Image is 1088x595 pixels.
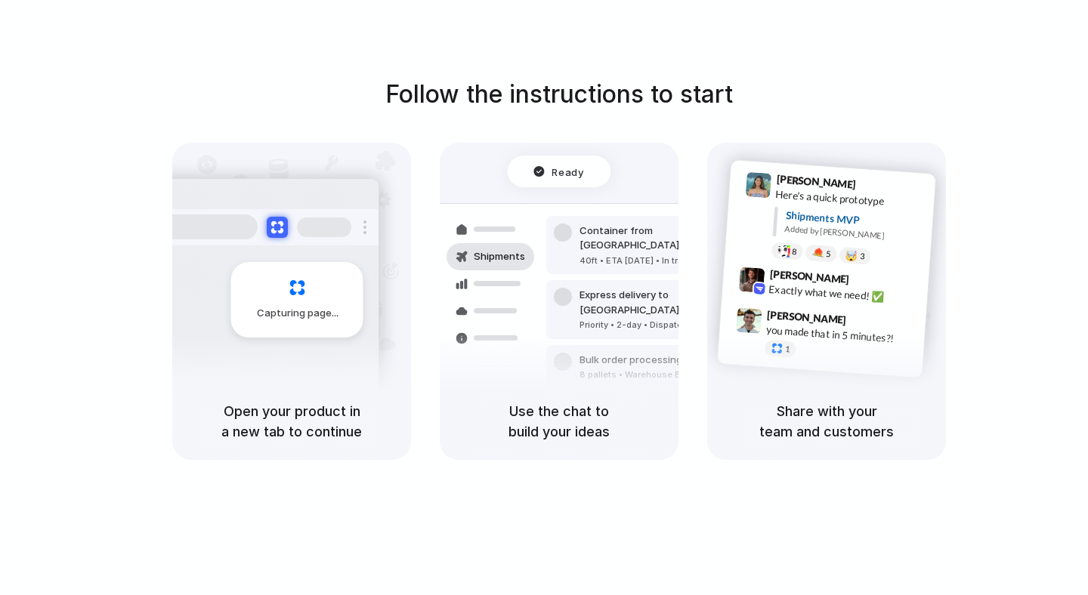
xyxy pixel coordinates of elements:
[785,344,790,353] span: 1
[845,250,858,261] div: 🤯
[257,306,341,321] span: Capturing page
[580,224,743,253] div: Container from [GEOGRAPHIC_DATA]
[385,76,733,113] h1: Follow the instructions to start
[580,288,743,317] div: Express delivery to [GEOGRAPHIC_DATA]
[826,249,831,257] span: 5
[861,177,892,196] span: 9:41 AM
[458,401,660,442] h5: Use the chat to build your ideas
[580,319,743,331] div: Priority • 2-day • Dispatched
[725,401,928,442] h5: Share with your team and customers
[552,164,584,179] span: Ready
[769,265,849,287] span: [PERSON_NAME]
[860,251,865,260] span: 3
[854,273,885,291] span: 9:42 AM
[580,353,720,368] div: Bulk order processing
[775,186,926,211] div: Here's a quick prototype
[767,306,847,328] span: [PERSON_NAME]
[190,401,393,442] h5: Open your product in a new tab to continue
[765,322,916,347] div: you made that in 5 minutes?!
[785,207,925,232] div: Shipments MVP
[768,281,920,307] div: Exactly what we need! ✅
[580,368,720,381] div: 8 pallets • Warehouse B • Packed
[776,171,856,193] span: [PERSON_NAME]
[851,313,882,331] span: 9:47 AM
[580,254,743,267] div: 40ft • ETA [DATE] • In transit
[474,249,525,264] span: Shipments
[784,222,923,244] div: Added by [PERSON_NAME]
[792,247,797,255] span: 8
